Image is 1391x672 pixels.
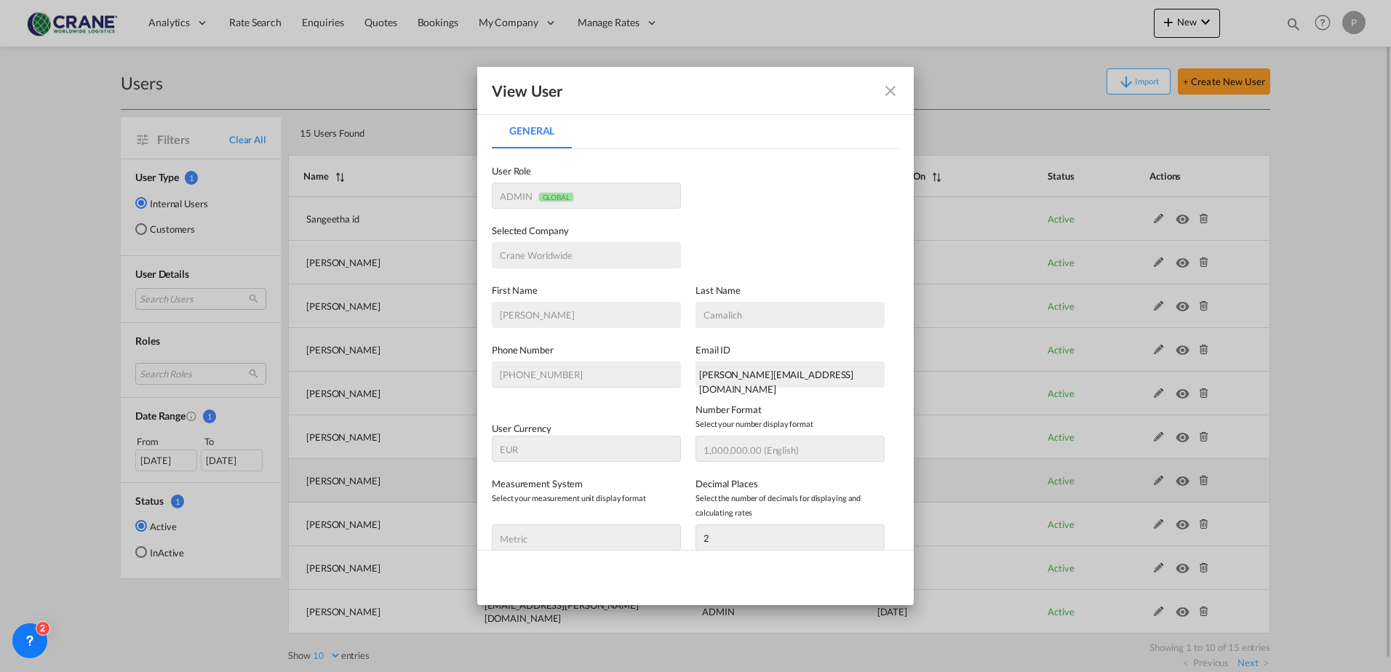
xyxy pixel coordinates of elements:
label: Last Name [695,283,885,297]
span: GLOBAL [538,192,574,202]
span: EUR [500,442,679,457]
div: 2 [704,532,709,544]
span: Select your measurement unit display format [492,491,681,505]
label: Selected Company [492,223,681,238]
md-pagination-wrapper: Use the left and right arrow keys to navigate between tabs [492,113,586,148]
button: icon-close fg-AAA8AD [876,76,905,105]
div: 1,000,000.00 (English) [704,444,799,456]
md-select: Select Currency: € EUREuro [492,436,681,462]
input: +393427768620 [492,361,681,388]
label: First Name [492,283,681,297]
md-icon: icon-close fg-AAA8AD [882,82,899,100]
input: Selected Company [492,242,681,268]
input: Last name [695,302,885,328]
label: Number Format [695,402,885,417]
div: ADMIN [500,191,574,202]
input: First name [492,302,681,328]
span: Select the number of decimals for displaying and calculating rates [695,491,885,520]
md-tab-item: General [492,113,572,148]
md-dialog: General General ... [477,67,914,604]
md-select: {{(ctrl.parent.createData.viewShipper && !ctrl.parent.createData.user_data.role_id) ? 'N/A' : 'Se... [492,183,681,209]
label: Email ID [695,343,885,357]
label: User Role [492,164,681,178]
label: Decimal Places [695,476,885,491]
div: paolo.camalich@craneww.com [695,361,885,388]
label: Phone Number [492,343,681,357]
span: Select your number display format [695,417,885,431]
label: User Currency [492,423,551,434]
label: Measurement System [492,476,681,491]
div: View User [492,81,563,100]
div: metric [500,533,527,545]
